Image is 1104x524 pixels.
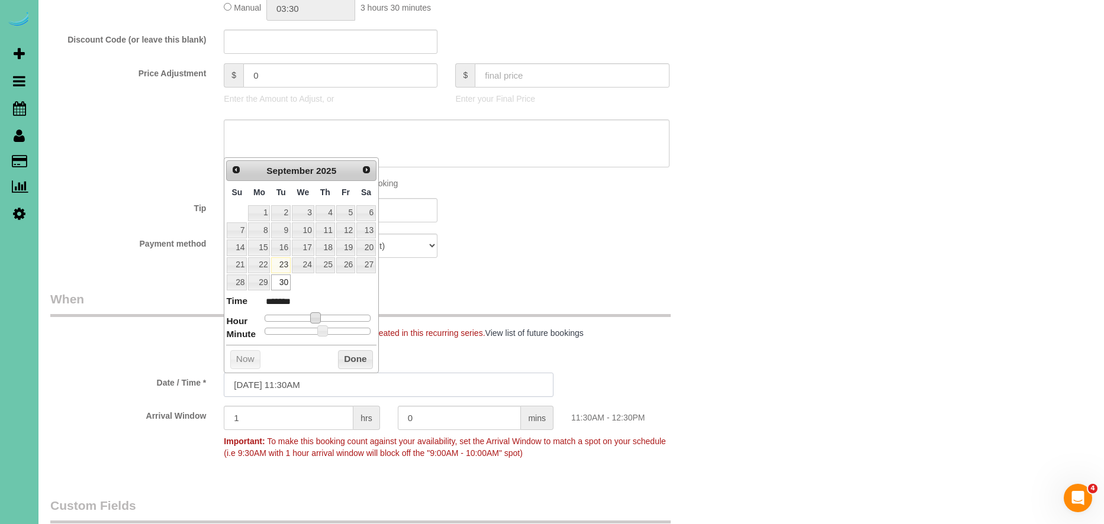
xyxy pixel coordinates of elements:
dt: Minute [226,328,256,342]
a: 19 [336,240,355,255]
a: 8 [248,222,270,238]
label: Discount Code (or leave this blank) [41,30,215,46]
a: 16 [271,240,290,255]
span: 4 [1088,484,1097,493]
label: Date / Time * [41,373,215,389]
a: 23 [271,257,290,273]
a: 14 [227,240,247,255]
label: Payment method [41,234,215,250]
span: Wednesday [297,187,310,197]
span: mins [521,406,553,430]
legend: When [50,290,671,317]
a: 1 [248,205,270,221]
input: MM/DD/YYYY HH:MM [224,373,553,397]
a: 28 [227,274,247,290]
span: Monday [253,187,265,197]
input: final price [475,63,669,88]
a: 29 [248,274,270,290]
a: 18 [316,240,335,255]
a: 21 [227,257,247,273]
a: 13 [356,222,376,238]
span: Friday [342,187,350,197]
a: 25 [316,257,335,273]
a: 7 [227,222,247,238]
a: 2 [271,205,290,221]
strong: Important: [224,436,265,446]
a: 10 [292,222,314,238]
span: Next [362,165,371,174]
span: Tuesday [276,187,286,197]
a: View list of future bookings [485,328,584,338]
span: Saturday [361,187,371,197]
span: September [266,166,314,176]
label: Tip [41,198,215,214]
span: hrs [353,406,379,430]
a: 3 [292,205,314,221]
a: 9 [271,222,290,238]
a: 15 [248,240,270,255]
span: Sunday [232,187,243,197]
button: Now [230,350,260,369]
div: There are already future bookings created in this recurring series. [215,327,736,339]
a: Prev [228,162,244,179]
span: Thursday [320,187,330,197]
a: 24 [292,257,314,273]
dt: Time [226,295,247,309]
a: Next [358,162,375,179]
span: Manual [234,3,261,12]
a: 26 [336,257,355,273]
a: 5 [336,205,355,221]
a: 17 [292,240,314,255]
dt: Hour [226,315,247,329]
span: $ [455,63,475,88]
img: Automaid Logo [7,12,31,28]
legend: Custom Fields [50,497,671,523]
span: 3 hours 30 minutes [361,3,431,12]
a: 27 [356,257,376,273]
a: 6 [356,205,376,221]
label: Price Adjustment [41,63,215,79]
a: 12 [336,222,355,238]
p: Enter the Amount to Adjust, or [224,93,437,105]
a: 4 [316,205,335,221]
span: 2025 [316,166,336,176]
label: Arrival Window [41,406,215,422]
iframe: Intercom live chat [1064,484,1092,512]
button: Done [338,350,373,369]
div: 11:30AM - 12:30PM [562,406,736,423]
a: 20 [356,240,376,255]
p: Enter your Final Price [455,93,669,105]
span: $ [224,63,243,88]
a: 30 [271,274,290,290]
a: 22 [248,257,270,273]
span: To make this booking count against your availability, set the Arrival Window to match a spot on y... [224,436,666,458]
span: Prev [231,165,241,174]
a: 11 [316,222,335,238]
